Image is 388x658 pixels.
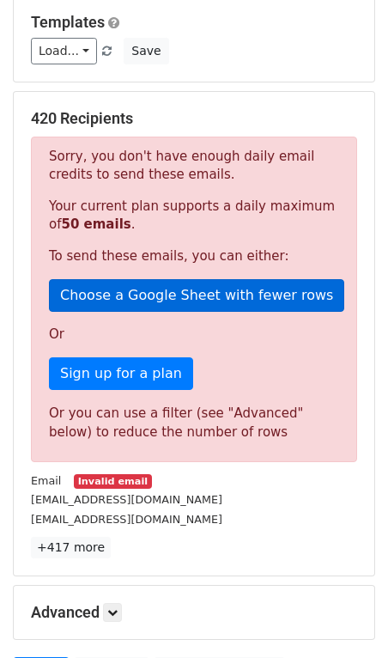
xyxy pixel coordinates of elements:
strong: 50 emails [61,216,130,232]
small: Invalid email [74,474,151,489]
a: Sign up for a plan [49,357,193,390]
a: Choose a Google Sheet with fewer rows [49,279,344,312]
a: Templates [31,13,105,31]
p: To send these emails, you can either: [49,247,339,265]
div: Or you can use a filter (see "Advanced" below) to reduce the number of rows [49,404,339,442]
p: Or [49,326,339,344]
p: Sorry, you don't have enough daily email credits to send these emails. [49,148,339,184]
small: [EMAIL_ADDRESS][DOMAIN_NAME] [31,513,222,526]
h5: Advanced [31,603,357,622]
iframe: Chat Widget [302,576,388,658]
button: Save [124,38,168,64]
a: +417 more [31,537,111,558]
p: Your current plan supports a daily maximum of . [49,198,339,234]
div: Widget de chat [302,576,388,658]
h5: 420 Recipients [31,109,357,128]
small: [EMAIL_ADDRESS][DOMAIN_NAME] [31,493,222,506]
small: Email [31,474,61,487]
a: Load... [31,38,97,64]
